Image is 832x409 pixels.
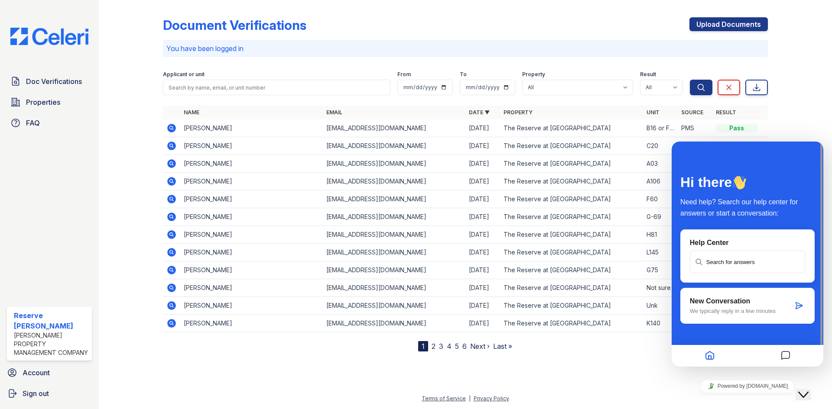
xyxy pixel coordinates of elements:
[465,137,500,155] td: [DATE]
[500,155,643,173] td: The Reserve at [GEOGRAPHIC_DATA]
[640,71,656,78] label: Result
[7,73,92,90] a: Doc Verifications
[180,208,323,226] td: [PERSON_NAME]
[500,190,643,208] td: The Reserve at [GEOGRAPHIC_DATA]
[465,155,500,173] td: [DATE]
[14,310,88,331] div: Reserve [PERSON_NAME]
[689,17,768,31] a: Upload Documents
[643,137,678,155] td: C20
[180,279,323,297] td: [PERSON_NAME]
[678,119,712,137] td: PMS
[522,71,545,78] label: Property
[500,137,643,155] td: The Reserve at [GEOGRAPHIC_DATA]
[681,109,703,116] a: Source
[323,208,465,226] td: [EMAIL_ADDRESS][DOMAIN_NAME]
[643,297,678,315] td: Unk
[397,71,411,78] label: From
[465,226,500,244] td: [DATE]
[180,315,323,332] td: [PERSON_NAME]
[504,109,533,116] a: Property
[455,342,459,351] a: 5
[796,374,823,400] iframe: chat widget
[326,109,342,116] a: Email
[323,226,465,244] td: [EMAIL_ADDRESS][DOMAIN_NAME]
[469,109,490,116] a: Date ▼
[180,261,323,279] td: [PERSON_NAME]
[493,342,512,351] a: Last »
[647,109,660,116] a: Unit
[163,17,306,33] div: Document Verifications
[323,244,465,261] td: [EMAIL_ADDRESS][DOMAIN_NAME]
[643,226,678,244] td: H81
[500,297,643,315] td: The Reserve at [GEOGRAPHIC_DATA]
[500,279,643,297] td: The Reserve at [GEOGRAPHIC_DATA]
[716,124,757,132] div: Pass
[180,190,323,208] td: [PERSON_NAME]
[469,395,471,402] div: |
[460,71,467,78] label: To
[500,315,643,332] td: The Reserve at [GEOGRAPHIC_DATA]
[323,261,465,279] td: [EMAIL_ADDRESS][DOMAIN_NAME]
[418,341,428,351] div: 1
[643,279,678,297] td: Not sure
[643,244,678,261] td: L145
[180,297,323,315] td: [PERSON_NAME]
[323,155,465,173] td: [EMAIL_ADDRESS][DOMAIN_NAME]
[26,118,40,128] span: FAQ
[323,119,465,137] td: [EMAIL_ADDRESS][DOMAIN_NAME]
[7,93,92,111] a: Properties
[323,173,465,190] td: [EMAIL_ADDRESS][DOMAIN_NAME]
[166,43,764,54] p: You have been logged in
[184,109,199,116] a: Name
[500,208,643,226] td: The Reserve at [GEOGRAPHIC_DATA]
[323,315,465,332] td: [EMAIL_ADDRESS][DOMAIN_NAME]
[465,279,500,297] td: [DATE]
[323,297,465,315] td: [EMAIL_ADDRESS][DOMAIN_NAME]
[26,76,82,87] span: Doc Verifications
[3,28,95,45] img: CE_Logo_Blue-a8612792a0a2168367f1c8372b55b34899dd931a85d93a1a3d3e32e68fde9ad4.png
[643,173,678,190] td: A106
[422,395,466,402] a: Terms of Service
[180,155,323,173] td: [PERSON_NAME]
[500,119,643,137] td: The Reserve at [GEOGRAPHIC_DATA]
[500,261,643,279] td: The Reserve at [GEOGRAPHIC_DATA]
[465,315,500,332] td: [DATE]
[14,331,88,357] div: [PERSON_NAME] Property Management Company
[323,190,465,208] td: [EMAIL_ADDRESS][DOMAIN_NAME]
[643,119,678,137] td: B16 or F56
[465,297,500,315] td: [DATE]
[3,364,95,381] a: Account
[643,190,678,208] td: F60
[465,244,500,261] td: [DATE]
[3,385,95,402] button: Sign out
[465,190,500,208] td: [DATE]
[672,377,823,396] iframe: chat widget
[323,279,465,297] td: [EMAIL_ADDRESS][DOMAIN_NAME]
[180,119,323,137] td: [PERSON_NAME]
[163,71,205,78] label: Applicant or unit
[447,342,452,351] a: 4
[643,261,678,279] td: G75
[7,114,92,132] a: FAQ
[23,367,50,378] span: Account
[643,208,678,226] td: G-69
[465,119,500,137] td: [DATE]
[643,315,678,332] td: K140
[180,226,323,244] td: [PERSON_NAME]
[465,261,500,279] td: [DATE]
[163,80,390,95] input: Search by name, email, or unit number
[500,173,643,190] td: The Reserve at [GEOGRAPHIC_DATA]
[180,137,323,155] td: [PERSON_NAME]
[474,395,509,402] a: Privacy Policy
[23,388,49,399] span: Sign out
